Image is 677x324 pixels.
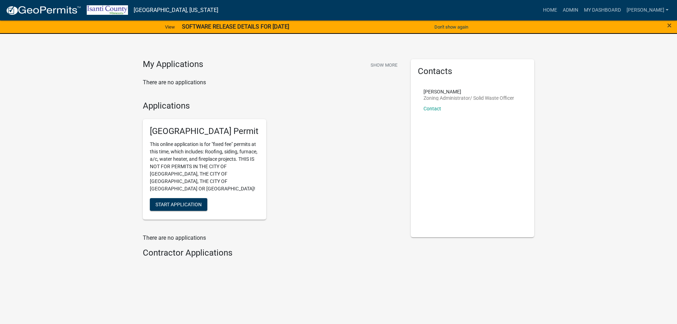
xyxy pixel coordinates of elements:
[143,101,400,226] wm-workflow-list-section: Applications
[624,4,671,17] a: [PERSON_NAME]
[143,248,400,261] wm-workflow-list-section: Contractor Applications
[87,5,128,15] img: Isanti County, Minnesota
[432,21,471,33] button: Don't show again
[560,4,581,17] a: Admin
[150,141,259,192] p: This online application is for "fixed fee" permits at this time, which includes: Roofing, siding,...
[667,20,672,30] span: ×
[143,59,203,70] h4: My Applications
[143,248,400,258] h4: Contractor Applications
[134,4,218,16] a: [GEOGRAPHIC_DATA], [US_STATE]
[143,78,400,87] p: There are no applications
[182,23,289,30] strong: SOFTWARE RELEASE DETAILS FOR [DATE]
[423,96,514,100] p: Zoning Administrator/ Solid Waste Officer
[368,59,400,71] button: Show More
[143,234,400,242] p: There are no applications
[155,202,202,207] span: Start Application
[423,106,441,111] a: Contact
[540,4,560,17] a: Home
[150,198,207,211] button: Start Application
[143,101,400,111] h4: Applications
[418,66,527,77] h5: Contacts
[150,126,259,136] h5: [GEOGRAPHIC_DATA] Permit
[667,21,672,30] button: Close
[162,21,178,33] a: View
[423,89,514,94] p: [PERSON_NAME]
[581,4,624,17] a: My Dashboard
